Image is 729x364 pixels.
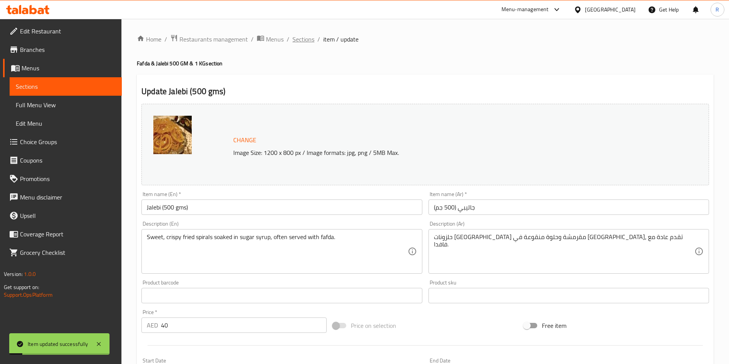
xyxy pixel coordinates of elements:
[16,119,116,128] span: Edit Menu
[10,96,122,114] a: Full Menu View
[3,188,122,206] a: Menu disclaimer
[24,269,36,279] span: 1.0.0
[20,156,116,165] span: Coupons
[585,5,636,14] div: [GEOGRAPHIC_DATA]
[434,233,694,270] textarea: حلزونات [GEOGRAPHIC_DATA] مقرمشة وحلوة منقوعة في [GEOGRAPHIC_DATA]، تقدم عادة مع فافدا.
[3,225,122,243] a: Coverage Report
[230,132,259,148] button: Change
[22,63,116,73] span: Menus
[153,116,192,154] img: Jalebi_500_Grams_638656329791613283.jpg
[179,35,248,44] span: Restaurants management
[428,199,709,215] input: Enter name Ar
[292,35,314,44] a: Sections
[266,35,284,44] span: Menus
[323,35,359,44] span: item / update
[4,290,53,300] a: Support.OpsPlatform
[20,27,116,36] span: Edit Restaurant
[3,151,122,170] a: Coupons
[3,133,122,151] a: Choice Groups
[16,82,116,91] span: Sections
[141,86,709,97] h2: Update Jalebi (500 gms)
[3,40,122,59] a: Branches
[141,199,422,215] input: Enter name En
[230,148,638,157] p: Image Size: 1200 x 800 px / Image formats: jpg, png / 5MB Max.
[147,321,158,330] p: AED
[10,114,122,133] a: Edit Menu
[4,269,23,279] span: Version:
[716,5,719,14] span: R
[10,77,122,96] a: Sections
[351,321,396,330] span: Price on selection
[317,35,320,44] li: /
[137,34,714,44] nav: breadcrumb
[3,22,122,40] a: Edit Restaurant
[141,288,422,303] input: Please enter product barcode
[3,243,122,262] a: Grocery Checklist
[20,229,116,239] span: Coverage Report
[4,282,39,292] span: Get support on:
[20,45,116,54] span: Branches
[20,211,116,220] span: Upsell
[147,233,407,270] textarea: Sweet, crispy fried spirals soaked in sugar syrup, often served with fafda.
[251,35,254,44] li: /
[3,206,122,225] a: Upsell
[3,170,122,188] a: Promotions
[257,34,284,44] a: Menus
[501,5,549,14] div: Menu-management
[161,317,327,333] input: Please enter price
[3,59,122,77] a: Menus
[28,340,88,348] div: Item updated successfully
[542,321,566,330] span: Free item
[170,34,248,44] a: Restaurants management
[233,135,256,146] span: Change
[20,137,116,146] span: Choice Groups
[287,35,289,44] li: /
[20,193,116,202] span: Menu disclaimer
[20,174,116,183] span: Promotions
[428,288,709,303] input: Please enter product sku
[20,248,116,257] span: Grocery Checklist
[137,35,161,44] a: Home
[164,35,167,44] li: /
[137,60,714,67] h4: Fafda & Jalebi 500 GM & 1 KG section
[16,100,116,110] span: Full Menu View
